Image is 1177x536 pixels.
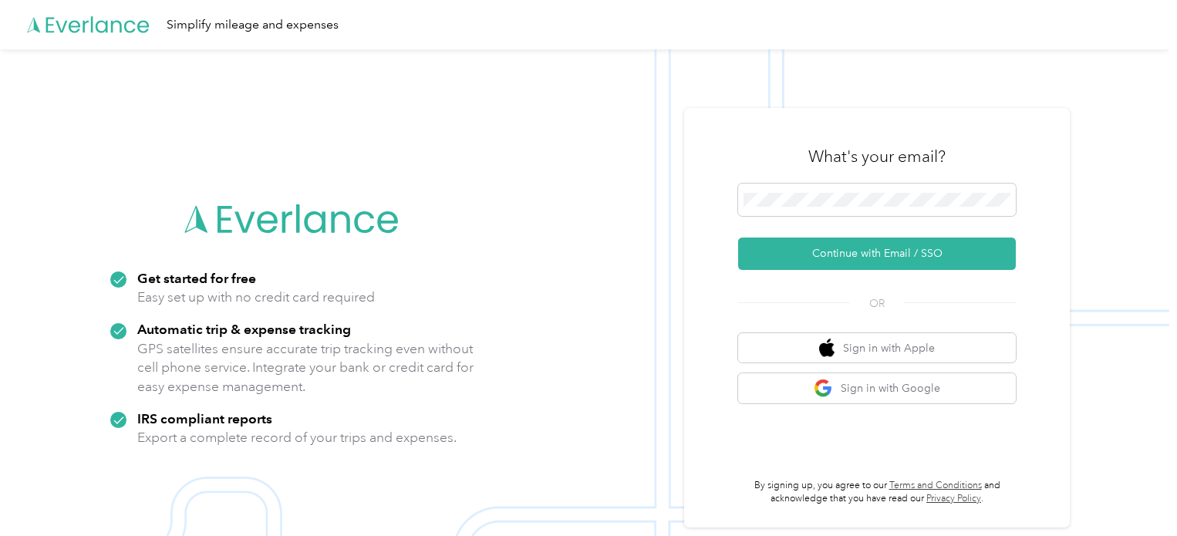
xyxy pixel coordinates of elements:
[738,238,1016,270] button: Continue with Email / SSO
[137,321,351,337] strong: Automatic trip & expense tracking
[814,379,833,398] img: google logo
[889,480,982,491] a: Terms and Conditions
[738,333,1016,363] button: apple logoSign in with Apple
[137,288,375,307] p: Easy set up with no credit card required
[137,339,474,396] p: GPS satellites ensure accurate trip tracking even without cell phone service. Integrate your bank...
[738,479,1016,506] p: By signing up, you agree to our and acknowledge that you have read our .
[926,493,981,504] a: Privacy Policy
[819,339,835,358] img: apple logo
[137,428,457,447] p: Export a complete record of your trips and expenses.
[850,295,904,312] span: OR
[137,270,256,286] strong: Get started for free
[808,146,946,167] h3: What's your email?
[137,410,272,426] strong: IRS compliant reports
[738,373,1016,403] button: google logoSign in with Google
[167,15,339,35] div: Simplify mileage and expenses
